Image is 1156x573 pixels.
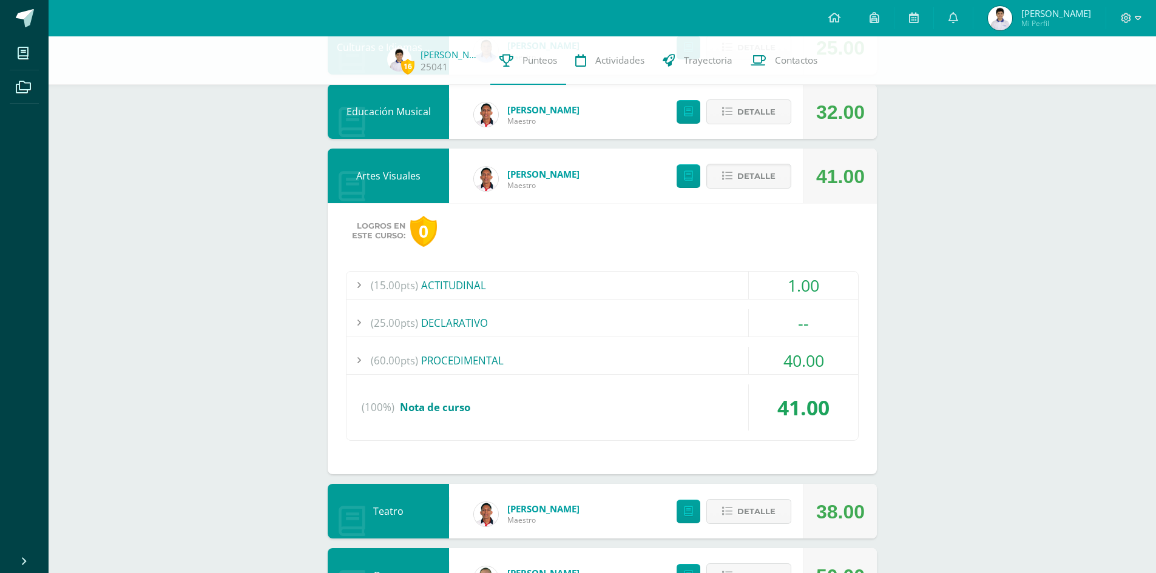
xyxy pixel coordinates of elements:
button: Detalle [706,164,791,189]
div: 41.00 [749,384,858,431]
span: (25.00pts) [371,309,418,337]
span: (60.00pts) [371,347,418,374]
a: Punteos [490,36,566,85]
span: Detalle [737,165,776,187]
div: 1.00 [749,272,858,299]
a: [PERSON_NAME] [421,49,481,61]
img: 074080cf5bc733bfb543c5917e2dee20.png [988,6,1012,30]
a: 25041 [421,61,448,73]
img: ea7da6ec4358329a77271c763a2d9c46.png [474,502,498,526]
span: Logros en este curso: [352,221,405,241]
a: [PERSON_NAME] [507,168,580,180]
span: Punteos [522,54,557,67]
span: Maestro [507,180,580,190]
span: Detalle [737,500,776,523]
span: Mi Perfil [1021,18,1091,28]
div: -- [749,309,858,337]
div: Educación Musical [328,84,449,139]
span: Maestro [507,116,580,126]
img: ea7da6ec4358329a77271c763a2d9c46.png [474,167,498,191]
a: Actividades [566,36,654,85]
div: Teatro [328,484,449,538]
div: Artes Visuales [328,149,449,203]
div: ACTITUDINAL [346,272,858,299]
span: (15.00pts) [371,272,418,299]
span: Detalle [737,101,776,123]
span: Contactos [775,54,817,67]
button: Detalle [706,99,791,124]
span: Maestro [507,515,580,525]
div: DECLARATIVO [346,309,858,337]
span: Actividades [595,54,644,67]
div: PROCEDIMENTAL [346,347,858,374]
div: 0 [410,216,437,247]
img: ea7da6ec4358329a77271c763a2d9c46.png [474,102,498,127]
a: [PERSON_NAME] [507,104,580,116]
button: Detalle [706,499,791,524]
a: Trayectoria [654,36,742,85]
span: Trayectoria [684,54,732,67]
div: 40.00 [749,347,858,374]
img: 074080cf5bc733bfb543c5917e2dee20.png [387,47,411,72]
div: 41.00 [816,149,865,204]
a: [PERSON_NAME] [507,503,580,515]
div: 32.00 [816,85,865,139]
div: 38.00 [816,484,865,539]
span: 16 [401,59,414,74]
span: Nota de curso [400,400,470,414]
span: (100%) [362,384,394,431]
a: Contactos [742,36,826,85]
span: [PERSON_NAME] [1021,7,1091,19]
